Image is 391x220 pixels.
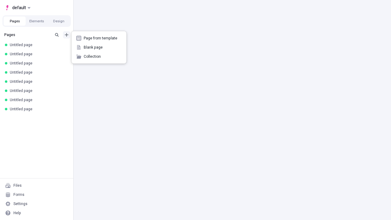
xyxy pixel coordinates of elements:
[84,45,122,50] span: Blank page
[10,88,66,93] div: Untitled page
[10,61,66,66] div: Untitled page
[84,54,122,59] span: Collection
[10,70,66,75] div: Untitled page
[10,107,66,112] div: Untitled page
[12,4,26,11] span: default
[10,79,66,84] div: Untitled page
[4,32,51,37] div: Pages
[4,16,26,26] button: Pages
[10,97,66,102] div: Untitled page
[26,16,48,26] button: Elements
[10,52,66,57] div: Untitled page
[84,36,122,41] span: Page from template
[63,31,70,38] button: Add new
[48,16,70,26] button: Design
[71,31,126,64] div: Add new
[13,201,27,206] div: Settings
[13,192,24,197] div: Forms
[10,42,66,47] div: Untitled page
[13,211,21,215] div: Help
[2,3,33,12] button: Select site
[13,183,22,188] div: Files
